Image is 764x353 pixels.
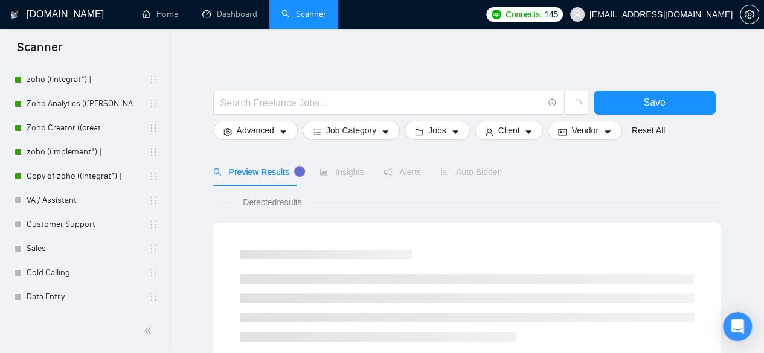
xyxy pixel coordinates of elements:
[506,8,542,21] span: Connects:
[740,5,759,24] button: setting
[27,140,141,164] a: zoho ((implement*) |
[234,196,310,209] span: Detected results
[723,312,752,341] div: Open Intercom Messenger
[281,9,326,19] a: searchScanner
[27,212,141,237] a: Customer Support
[149,196,158,205] span: holder
[213,168,222,176] span: search
[27,285,141,309] a: Data Entry
[149,147,158,157] span: holder
[142,9,178,19] a: homeHome
[571,99,582,110] span: loading
[220,95,543,110] input: Search Freelance Jobs...
[573,10,582,19] span: user
[415,127,423,136] span: folder
[303,121,400,140] button: barsJob Categorycaret-down
[548,99,556,107] span: info-circle
[27,92,141,116] a: Zoho Analytics (([PERSON_NAME]
[571,124,598,137] span: Vendor
[405,121,470,140] button: folderJobscaret-down
[440,168,449,176] span: robot
[440,167,500,177] span: Auto Bidder
[558,127,567,136] span: idcard
[10,5,19,25] img: logo
[381,127,390,136] span: caret-down
[384,167,421,177] span: Alerts
[149,171,158,181] span: holder
[313,127,321,136] span: bars
[384,168,392,176] span: notification
[27,68,141,92] a: zoho ((integrat*) |
[213,167,300,177] span: Preview Results
[149,268,158,278] span: holder
[149,123,158,133] span: holder
[7,39,72,64] span: Scanner
[485,127,493,136] span: user
[319,167,364,177] span: Insights
[279,127,287,136] span: caret-down
[144,325,156,337] span: double-left
[27,261,141,285] a: Cold Calling
[428,124,446,137] span: Jobs
[319,168,328,176] span: area-chart
[202,9,257,19] a: dashboardDashboard
[149,244,158,253] span: holder
[603,127,612,136] span: caret-down
[223,127,232,136] span: setting
[27,237,141,261] a: Sales
[594,91,716,115] button: Save
[740,10,759,19] span: setting
[475,121,544,140] button: userClientcaret-down
[643,95,665,110] span: Save
[294,166,305,177] div: Tooltip anchor
[524,127,533,136] span: caret-down
[213,121,298,140] button: settingAdvancedcaret-down
[498,124,520,137] span: Client
[149,292,158,302] span: holder
[740,10,759,19] a: setting
[451,127,460,136] span: caret-down
[27,188,141,212] a: VA / Assistant
[149,75,158,84] span: holder
[544,8,557,21] span: 145
[632,124,665,137] a: Reset All
[548,121,621,140] button: idcardVendorcaret-down
[27,164,141,188] a: Copy of zoho ((integrat*) |
[149,99,158,109] span: holder
[326,124,376,137] span: Job Category
[237,124,274,137] span: Advanced
[149,220,158,229] span: holder
[27,116,141,140] a: Zoho Creator ((creat
[492,10,501,19] img: upwork-logo.png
